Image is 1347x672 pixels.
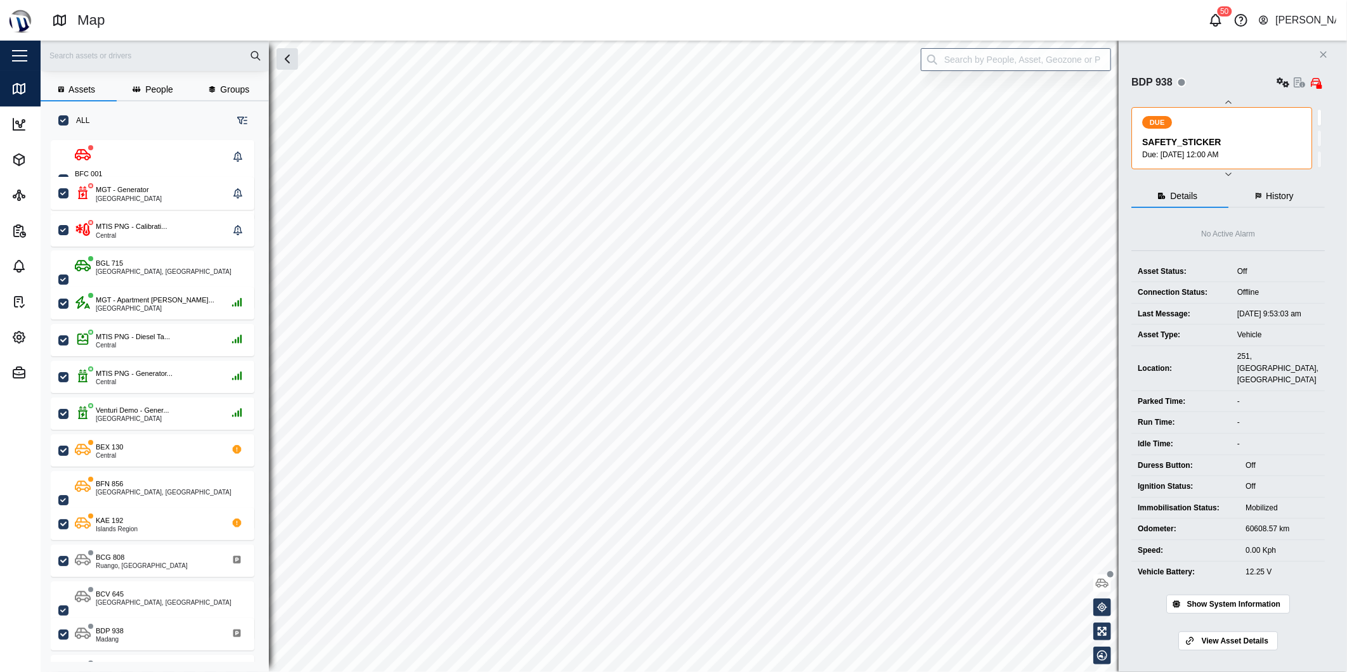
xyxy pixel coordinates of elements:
[1142,136,1304,150] div: SAFETY_STICKER
[1237,417,1318,429] div: -
[1237,266,1318,278] div: Off
[96,258,123,269] div: BGL 715
[1237,308,1318,320] div: [DATE] 9:53:03 am
[33,259,71,273] div: Alarms
[96,342,170,349] div: Central
[1138,502,1233,514] div: Immobilisation Status:
[33,366,68,380] div: Admin
[1131,75,1173,91] div: BDP 938
[68,115,89,126] label: ALL
[145,85,173,94] span: People
[96,442,123,453] div: BEX 130
[1138,566,1233,578] div: Vehicle Battery:
[96,626,124,636] div: BDP 938
[1246,502,1318,514] div: Mobilized
[96,306,214,312] div: [GEOGRAPHIC_DATA]
[1266,191,1294,200] span: History
[1142,149,1304,161] div: Due: [DATE] 12:00 AM
[1138,308,1225,320] div: Last Message:
[6,6,34,34] img: Main Logo
[1246,566,1318,578] div: 12.25 V
[1237,351,1318,386] div: 251, [GEOGRAPHIC_DATA], [GEOGRAPHIC_DATA]
[77,10,105,32] div: Map
[1150,117,1165,128] span: DUE
[1138,545,1233,557] div: Speed:
[96,453,123,459] div: Central
[220,85,249,94] span: Groups
[1138,460,1233,472] div: Duress Button:
[96,589,124,600] div: BCV 645
[96,233,167,239] div: Central
[96,184,149,195] div: MGT - Generator
[96,368,172,379] div: MTIS PNG - Generator...
[33,224,74,238] div: Reports
[1138,481,1233,493] div: Ignition Status:
[33,153,70,167] div: Assets
[1187,595,1280,613] span: Show System Information
[96,379,172,385] div: Central
[1246,523,1318,535] div: 60608.57 km
[96,600,231,606] div: [GEOGRAPHIC_DATA], [GEOGRAPHIC_DATA]
[33,295,66,309] div: Tasks
[96,416,169,422] div: [GEOGRAPHIC_DATA]
[48,46,261,65] input: Search assets or drivers
[68,85,95,94] span: Assets
[96,526,138,533] div: Islands Region
[96,405,169,416] div: Venturi Demo - Gener...
[1246,545,1318,557] div: 0.00 Kph
[1246,460,1318,472] div: Off
[96,295,214,306] div: MGT - Apartment [PERSON_NAME]...
[96,221,167,232] div: MTIS PNG - Calibrati...
[33,117,87,131] div: Dashboard
[1201,228,1255,240] div: No Active Alarm
[1201,632,1268,650] span: View Asset Details
[96,269,231,275] div: [GEOGRAPHIC_DATA], [GEOGRAPHIC_DATA]
[96,636,124,643] div: Madang
[1170,191,1197,200] span: Details
[1258,11,1337,29] button: [PERSON_NAME]
[1178,631,1278,650] a: View Asset Details
[1246,481,1318,493] div: Off
[1217,6,1232,16] div: 50
[96,479,123,489] div: BFN 856
[1138,363,1225,375] div: Location:
[1237,396,1318,408] div: -
[1166,595,1290,614] button: Show System Information
[1237,438,1318,450] div: -
[33,330,75,344] div: Settings
[1138,396,1225,408] div: Parked Time:
[1138,329,1225,341] div: Asset Type:
[96,489,231,496] div: [GEOGRAPHIC_DATA], [GEOGRAPHIC_DATA]
[75,169,102,179] div: BFC 001
[921,48,1111,71] input: Search by People, Asset, Geozone or Place
[1138,417,1225,429] div: Run Time:
[33,188,63,202] div: Sites
[96,196,162,202] div: [GEOGRAPHIC_DATA]
[41,41,1347,672] canvas: Map
[1138,287,1225,299] div: Connection Status:
[33,82,60,96] div: Map
[1138,523,1233,535] div: Odometer:
[1275,13,1336,29] div: [PERSON_NAME]
[96,563,188,569] div: Ruango, [GEOGRAPHIC_DATA]
[1237,329,1318,341] div: Vehicle
[1138,438,1225,450] div: Idle Time:
[51,136,268,662] div: grid
[1138,266,1225,278] div: Asset Status:
[1237,287,1318,299] div: Offline
[96,552,124,563] div: BCG 808
[96,515,123,526] div: KAE 192
[96,332,170,342] div: MTIS PNG - Diesel Ta...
